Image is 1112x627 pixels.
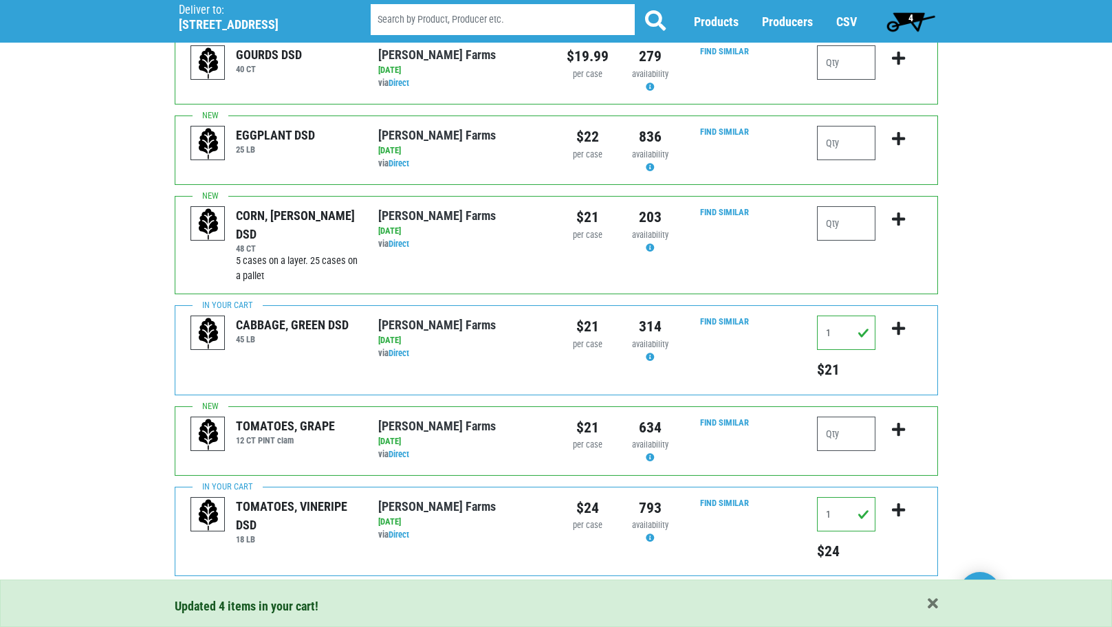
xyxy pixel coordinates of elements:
input: Qty [817,126,875,160]
div: GOURDS DSD [236,45,302,64]
input: Qty [817,206,875,241]
a: CSV [836,14,857,29]
div: per case [567,148,609,162]
div: CORN, [PERSON_NAME] DSD [236,206,358,243]
div: [DATE] [378,516,545,529]
div: via [378,529,545,542]
input: Qty [817,417,875,451]
div: [DATE] [378,144,545,157]
div: $21 [567,206,609,228]
input: Qty [817,316,875,350]
input: Qty [817,45,875,80]
img: placeholder-variety-43d6402dacf2d531de610a020419775a.svg [191,46,226,80]
div: via [378,448,545,461]
img: placeholder-variety-43d6402dacf2d531de610a020419775a.svg [191,316,226,351]
a: Find Similar [700,126,749,137]
div: $21 [567,316,609,338]
h5: Total price [817,542,875,560]
a: [PERSON_NAME] Farms [378,499,496,514]
div: CABBAGE, GREEN DSD [236,316,349,334]
div: $24 [567,497,609,519]
span: availability [632,149,668,159]
a: [PERSON_NAME] Farms [378,128,496,142]
a: [PERSON_NAME] Farms [378,419,496,433]
img: placeholder-variety-43d6402dacf2d531de610a020419775a.svg [191,126,226,161]
p: Deliver to: [179,3,336,17]
div: [DATE] [378,334,545,347]
a: Direct [389,239,409,249]
h6: 45 LB [236,334,349,344]
div: per case [567,519,609,532]
div: 203 [629,206,671,228]
div: [DATE] [378,225,545,238]
div: TOMATOES, VINERIPE DSD [236,497,358,534]
div: 793 [629,497,671,519]
a: Find Similar [700,316,749,327]
div: EGGPLANT DSD [236,126,315,144]
h6: 18 LB [236,534,358,544]
div: via [378,238,545,251]
a: Find Similar [700,207,749,217]
input: Qty [817,497,875,531]
div: $19.99 [567,45,609,67]
div: 279 [629,45,671,67]
a: Direct [389,449,409,459]
a: [PERSON_NAME] Farms [378,47,496,62]
a: 4 [880,8,941,35]
input: Search by Product, Producer etc. [371,4,635,35]
div: per case [567,229,609,242]
a: Direct [389,529,409,540]
img: placeholder-variety-43d6402dacf2d531de610a020419775a.svg [191,417,226,452]
span: availability [632,339,668,349]
div: TOMATOES, GRAPE [236,417,335,435]
div: via [378,347,545,360]
span: availability [632,69,668,79]
div: 314 [629,316,671,338]
a: Producers [762,14,813,29]
div: per case [567,338,609,351]
h5: [STREET_ADDRESS] [179,17,336,32]
a: Find Similar [700,46,749,56]
div: $22 [567,126,609,148]
div: Updated 4 items in your cart! [175,597,938,615]
h6: 40 CT [236,64,302,74]
a: [PERSON_NAME] Farms [378,208,496,223]
span: availability [632,520,668,530]
img: placeholder-variety-43d6402dacf2d531de610a020419775a.svg [191,498,226,532]
span: availability [632,439,668,450]
div: Availability may be subject to change. [629,519,671,545]
img: placeholder-variety-43d6402dacf2d531de610a020419775a.svg [191,207,226,241]
div: 634 [629,417,671,439]
div: Availability may be subject to change. [629,338,671,364]
a: Find Similar [700,417,749,428]
div: $21 [567,417,609,439]
a: Direct [389,158,409,168]
div: per case [567,68,609,81]
div: via [378,157,545,170]
h6: 48 CT [236,243,358,254]
a: Products [694,14,739,29]
h5: Total price [817,361,875,379]
span: availability [632,230,668,240]
a: Direct [389,348,409,358]
span: 5 cases on a layer. 25 cases on a pallet [236,255,358,282]
div: via [378,77,545,90]
a: Direct [389,78,409,88]
h6: 12 CT PINT clam [236,435,335,445]
h6: 25 LB [236,144,315,155]
span: 4 [908,12,913,23]
a: Find Similar [700,498,749,508]
div: per case [567,439,609,452]
a: [PERSON_NAME] Farms [378,318,496,332]
div: 836 [629,126,671,148]
div: [DATE] [378,64,545,77]
div: [DATE] [378,435,545,448]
